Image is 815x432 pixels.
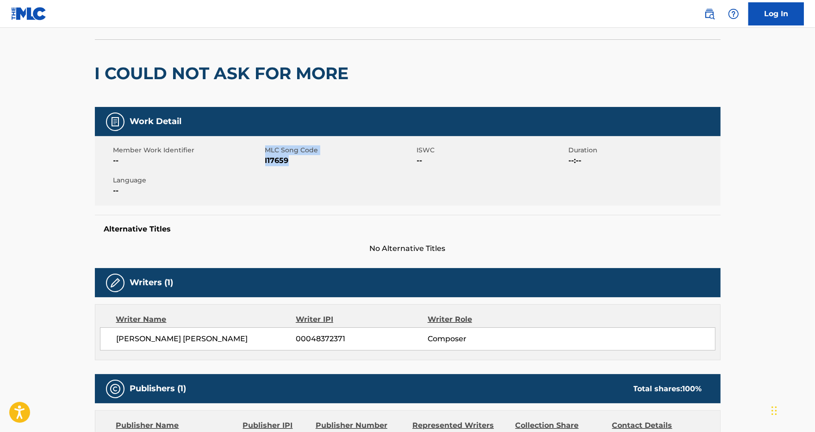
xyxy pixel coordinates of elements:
[296,314,428,325] div: Writer IPI
[243,420,309,431] div: Publisher IPI
[110,116,121,127] img: Work Detail
[704,8,715,19] img: search
[110,277,121,288] img: Writers
[728,8,739,19] img: help
[116,420,236,431] div: Publisher Name
[683,384,702,393] span: 100 %
[130,383,187,394] h5: Publishers (1)
[612,420,702,431] div: Contact Details
[428,333,547,344] span: Composer
[113,145,263,155] span: Member Work Identifier
[95,63,354,84] h2: I COULD NOT ASK FOR MORE
[113,175,263,185] span: Language
[515,420,605,431] div: Collection Share
[130,116,182,127] h5: Work Detail
[569,155,718,166] span: --:--
[748,2,804,25] a: Log In
[417,155,566,166] span: --
[265,145,415,155] span: MLC Song Code
[130,277,174,288] h5: Writers (1)
[110,383,121,394] img: Publishers
[117,333,296,344] span: [PERSON_NAME] [PERSON_NAME]
[724,5,743,23] div: Help
[113,155,263,166] span: --
[412,420,508,431] div: Represented Writers
[265,155,415,166] span: I17659
[769,388,815,432] iframe: Chat Widget
[296,333,427,344] span: 00048372371
[417,145,566,155] span: ISWC
[11,7,47,20] img: MLC Logo
[634,383,702,394] div: Total shares:
[700,5,719,23] a: Public Search
[116,314,296,325] div: Writer Name
[771,397,777,425] div: Drag
[104,225,711,234] h5: Alternative Titles
[95,243,721,254] span: No Alternative Titles
[569,145,718,155] span: Duration
[316,420,405,431] div: Publisher Number
[428,314,547,325] div: Writer Role
[113,185,263,196] span: --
